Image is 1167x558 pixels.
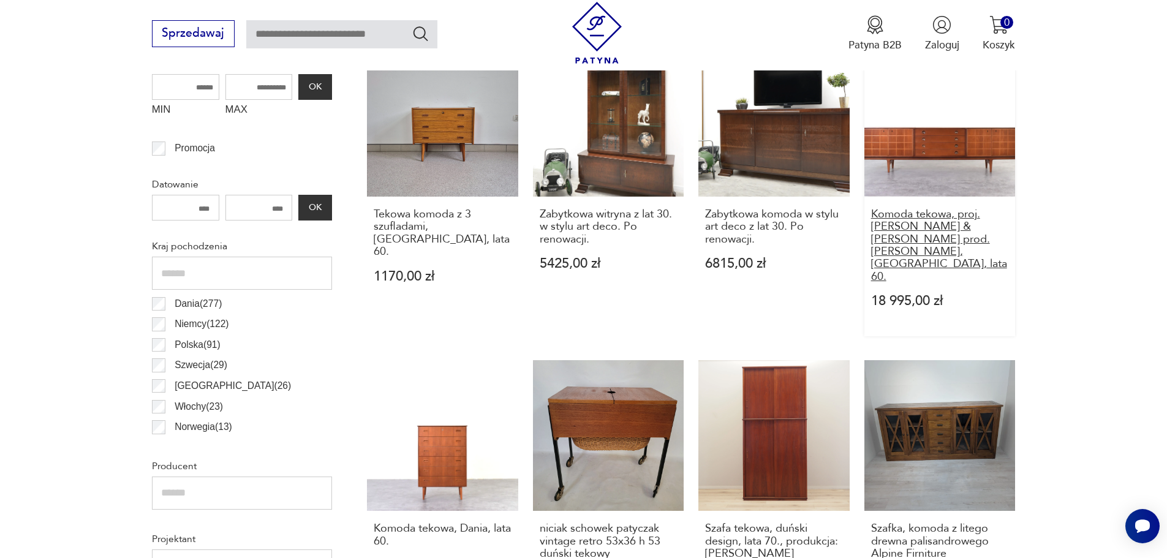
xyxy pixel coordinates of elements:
label: MAX [225,100,293,123]
p: 5425,00 zł [540,257,678,270]
div: 0 [1000,16,1013,29]
button: Patyna B2B [848,15,902,52]
p: Producent [152,458,332,474]
p: 6815,00 zł [705,257,843,270]
p: Włochy ( 23 ) [175,399,223,415]
img: Ikona koszyka [989,15,1008,34]
p: Kraj pochodzenia [152,238,332,254]
img: Patyna - sklep z meblami i dekoracjami vintage [566,2,628,64]
p: Datowanie [152,176,332,192]
a: Ikona medaluPatyna B2B [848,15,902,52]
h3: Tekowa komoda z 3 szufladami, [GEOGRAPHIC_DATA], lata 60. [374,208,512,258]
p: [GEOGRAPHIC_DATA] ( 26 ) [175,378,291,394]
button: Szukaj [412,25,429,42]
p: Promocja [175,140,215,156]
p: 1170,00 zł [374,270,512,283]
a: KlasykKomoda tekowa, proj. Rolf Rastad & Adolf Relling prod. Gustav Bahus, Norwegia, lata 60.Komo... [864,45,1016,336]
p: Projektant [152,531,332,547]
p: Niemcy ( 122 ) [175,316,228,332]
label: MIN [152,100,219,123]
p: 18 995,00 zł [871,295,1009,307]
h3: Zabytkowa witryna z lat 30. w stylu art deco. Po renowacji. [540,208,678,246]
p: Koszyk [983,38,1015,52]
img: Ikonka użytkownika [932,15,951,34]
button: OK [298,195,331,221]
p: Francja ( 12 ) [175,440,224,456]
p: Szwecja ( 29 ) [175,357,227,373]
p: Dania ( 277 ) [175,296,222,312]
img: Ikona medalu [866,15,885,34]
button: Sprzedawaj [152,20,235,47]
a: Zabytkowa komoda w stylu art deco z lat 30. Po renowacji.Zabytkowa komoda w stylu art deco z lat ... [698,45,850,336]
p: Norwegia ( 13 ) [175,419,232,435]
a: Sprzedawaj [152,29,235,39]
h3: Komoda tekowa, Dania, lata 60. [374,522,512,548]
h3: Komoda tekowa, proj. [PERSON_NAME] & [PERSON_NAME] prod. [PERSON_NAME], [GEOGRAPHIC_DATA], lata 60. [871,208,1009,283]
button: 0Koszyk [983,15,1015,52]
p: Patyna B2B [848,38,902,52]
a: Zabytkowa witryna z lat 30. w stylu art deco. Po renowacji.Zabytkowa witryna z lat 30. w stylu ar... [533,45,684,336]
p: Zaloguj [925,38,959,52]
iframe: Smartsupp widget button [1125,509,1160,543]
button: OK [298,74,331,100]
a: Tekowa komoda z 3 szufladami, Norwegia, lata 60.Tekowa komoda z 3 szufladami, [GEOGRAPHIC_DATA], ... [367,45,518,336]
h3: Zabytkowa komoda w stylu art deco z lat 30. Po renowacji. [705,208,843,246]
p: Polska ( 91 ) [175,337,221,353]
button: Zaloguj [925,15,959,52]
